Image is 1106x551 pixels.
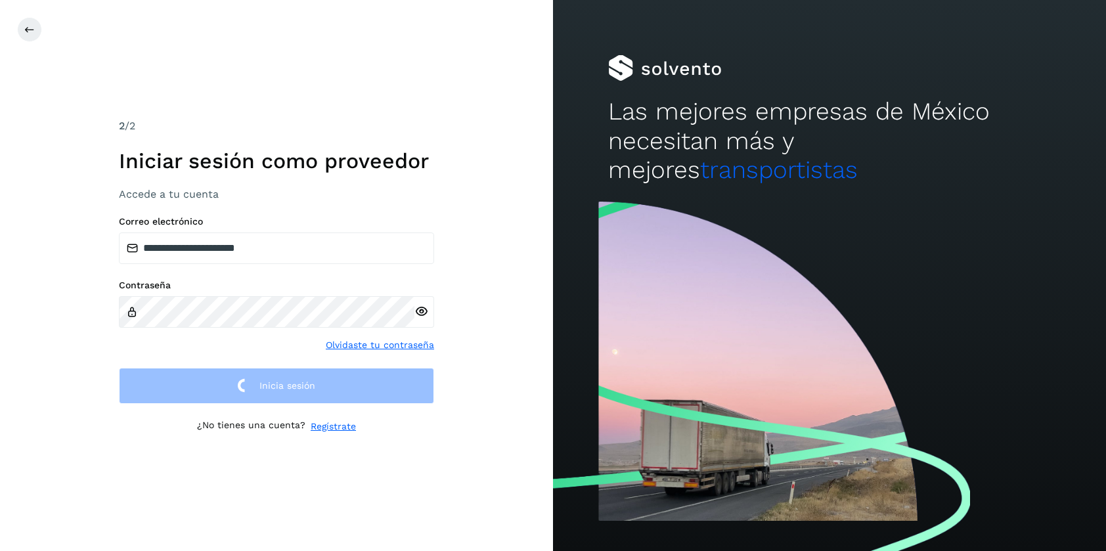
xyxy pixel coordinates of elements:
label: Contraseña [119,280,434,291]
h2: Las mejores empresas de México necesitan más y mejores [608,97,1051,185]
span: 2 [119,120,125,132]
a: Olvidaste tu contraseña [326,338,434,352]
h1: Iniciar sesión como proveedor [119,148,434,173]
span: transportistas [700,156,858,184]
div: /2 [119,118,434,134]
a: Regístrate [311,420,356,433]
h3: Accede a tu cuenta [119,188,434,200]
button: Inicia sesión [119,368,434,404]
span: Inicia sesión [259,381,315,390]
p: ¿No tienes una cuenta? [197,420,305,433]
label: Correo electrónico [119,216,434,227]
